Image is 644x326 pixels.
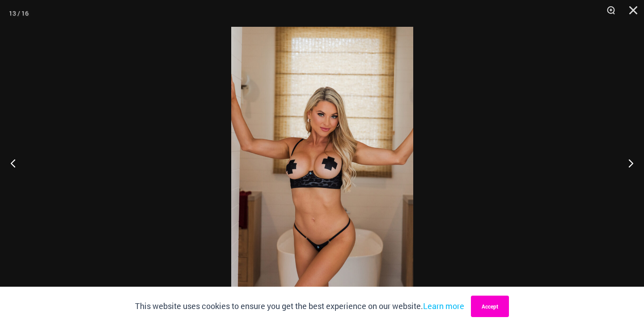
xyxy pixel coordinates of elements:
img: Nights Fall Silver Leopard 1036 Bra 6516 Micro 03 [231,27,413,299]
button: Next [610,141,644,185]
div: 13 / 16 [9,7,29,20]
button: Accept [471,296,509,317]
p: This website uses cookies to ensure you get the best experience on our website. [135,300,464,313]
a: Learn more [423,301,464,311]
